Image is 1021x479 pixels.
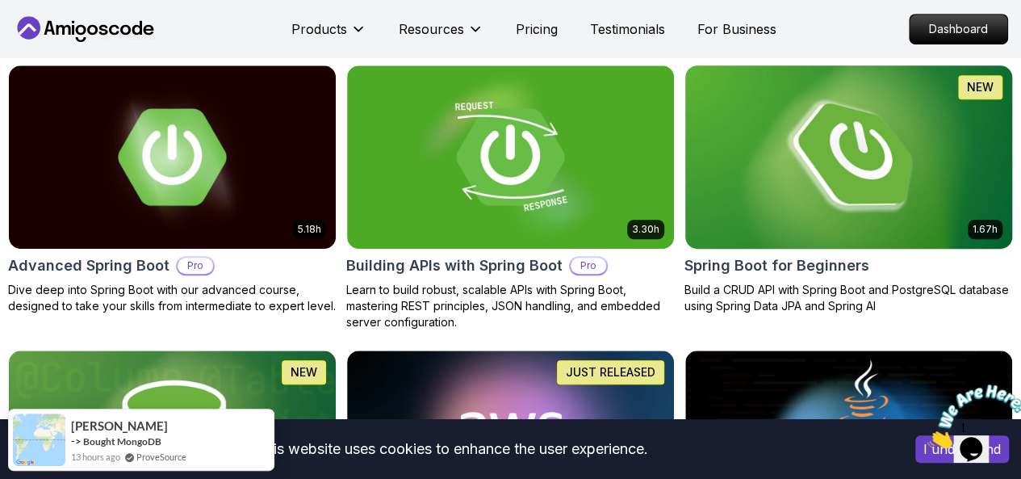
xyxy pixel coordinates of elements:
img: provesource social proof notification image [13,414,65,466]
a: Building APIs with Spring Boot card3.30hBuilding APIs with Spring BootProLearn to build robust, s... [346,65,675,330]
h2: Advanced Spring Boot [8,254,169,277]
button: Accept cookies [915,435,1009,463]
a: Dashboard [909,14,1008,44]
iframe: chat widget [921,378,1021,455]
img: Building APIs with Spring Boot card [347,65,674,249]
h2: Spring Boot for Beginners [684,254,869,277]
a: Testimonials [590,19,665,39]
img: Spring Boot for Beginners card [677,61,1020,253]
p: Products [291,19,347,39]
span: -> [71,435,82,447]
button: Products [291,19,366,52]
p: 1.67h [973,223,998,236]
img: Chat attention grabber [6,6,107,70]
p: JUST RELEASED [566,364,655,380]
p: 5.18h [298,223,321,236]
a: ProveSource [136,450,186,464]
span: [PERSON_NAME] [71,419,168,433]
p: Resources [399,19,464,39]
a: For Business [697,19,776,39]
h2: Building APIs with Spring Boot [346,254,563,277]
p: 3.30h [632,223,659,236]
a: Advanced Spring Boot card5.18hAdvanced Spring BootProDive deep into Spring Boot with our advanced... [8,65,337,314]
div: This website uses cookies to enhance the user experience. [12,431,891,467]
p: Learn to build robust, scalable APIs with Spring Boot, mastering REST principles, JSON handling, ... [346,282,675,330]
span: 1 [6,6,13,20]
button: Resources [399,19,483,52]
a: Bought MongoDB [83,435,161,447]
p: Pro [571,258,606,274]
p: Pro [178,258,213,274]
a: Spring Boot for Beginners card1.67hNEWSpring Boot for BeginnersBuild a CRUD API with Spring Boot ... [684,65,1013,314]
p: NEW [291,364,317,380]
p: Dive deep into Spring Boot with our advanced course, designed to take your skills from intermedia... [8,282,337,314]
img: Advanced Spring Boot card [9,65,336,249]
span: 13 hours ago [71,450,120,464]
a: Pricing [516,19,558,39]
p: Build a CRUD API with Spring Boot and PostgreSQL database using Spring Data JPA and Spring AI [684,282,1013,314]
p: Dashboard [910,15,1007,44]
p: NEW [967,79,994,95]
